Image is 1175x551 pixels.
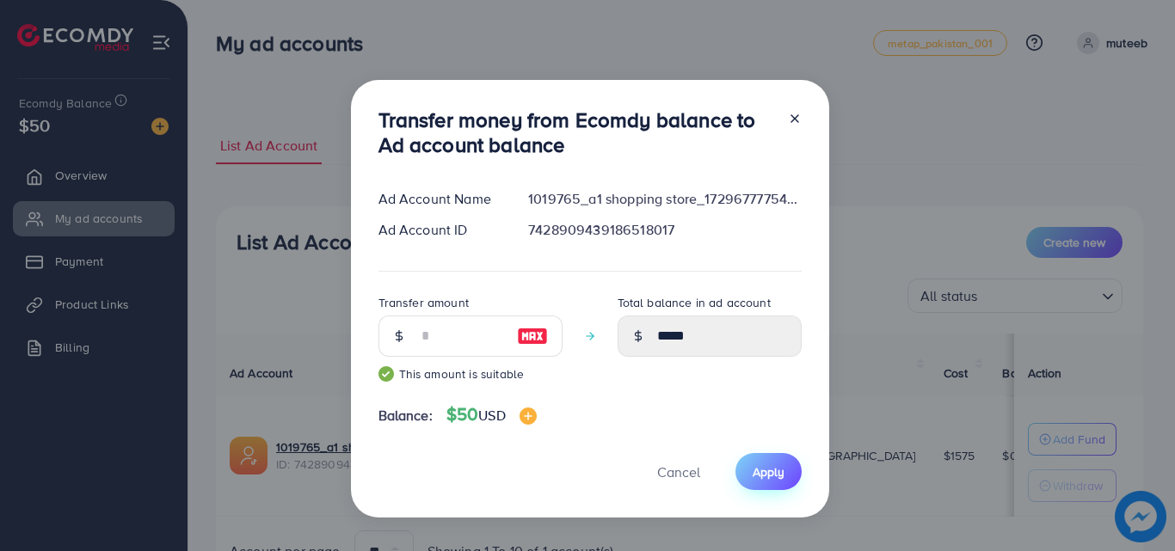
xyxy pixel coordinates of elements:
div: Ad Account ID [365,220,515,240]
img: image [517,326,548,346]
img: guide [378,366,394,382]
span: Balance: [378,406,433,425]
img: image [520,407,537,425]
small: This amount is suitable [378,365,563,383]
span: USD [478,406,505,425]
div: Ad Account Name [365,189,515,209]
div: 7428909439186518017 [514,220,815,240]
h4: $50 [446,404,537,425]
div: 1019765_a1 shopping store_1729677775424 [514,189,815,209]
button: Cancel [636,453,722,490]
label: Total balance in ad account [618,294,771,311]
button: Apply [735,453,802,490]
span: Cancel [657,462,700,481]
label: Transfer amount [378,294,469,311]
span: Apply [753,463,784,481]
h3: Transfer money from Ecomdy balance to Ad account balance [378,107,774,157]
